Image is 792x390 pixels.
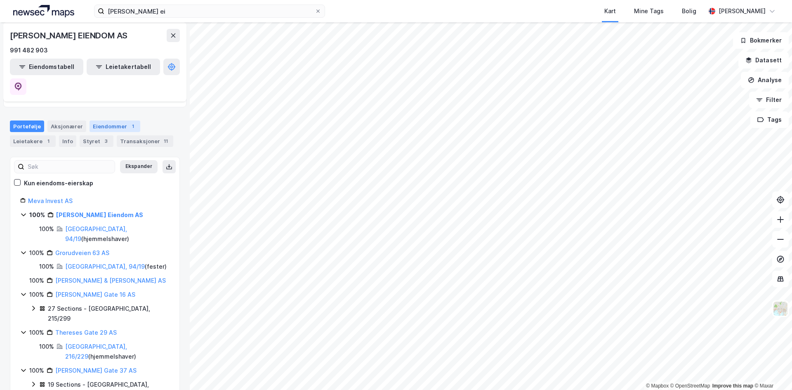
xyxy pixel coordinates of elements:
div: ( fester ) [65,262,167,272]
a: [PERSON_NAME] Gate 16 AS [55,291,135,298]
div: 100% [29,248,44,258]
button: Analyse [741,72,789,88]
a: [GEOGRAPHIC_DATA], 216/229 [65,343,127,360]
div: Styret [80,135,113,147]
a: [PERSON_NAME] Eiendom AS [56,211,143,218]
div: 100% [29,290,44,300]
div: Kontrollprogram for chat [751,350,792,390]
div: 3 [102,137,110,145]
input: Søk på adresse, matrikkel, gårdeiere, leietakere eller personer [104,5,315,17]
input: Søk [24,161,115,173]
a: Thereses Gate 29 AS [55,329,117,336]
a: [GEOGRAPHIC_DATA], 94/19 [65,263,145,270]
a: Improve this map [712,383,753,389]
div: 100% [29,366,44,376]
div: 100% [29,328,44,338]
div: Info [59,135,76,147]
div: Kun eiendoms-eierskap [24,178,93,188]
div: Kart [604,6,616,16]
button: Datasett [738,52,789,69]
button: Tags [750,111,789,128]
div: 100% [39,262,54,272]
iframe: Chat Widget [751,350,792,390]
div: 1 [44,137,52,145]
div: ( hjemmelshaver ) [65,342,170,362]
a: [GEOGRAPHIC_DATA], 94/19 [65,225,127,242]
div: Transaksjoner [117,135,173,147]
div: 100% [29,276,44,286]
div: 991 482 903 [10,45,48,55]
a: Grorudveien 63 AS [55,249,109,256]
div: Leietakere [10,135,56,147]
a: [PERSON_NAME] Gate 37 AS [55,367,137,374]
div: Mine Tags [634,6,664,16]
div: Bolig [682,6,696,16]
div: Portefølje [10,121,44,132]
button: Leietakertabell [87,59,160,75]
div: ( hjemmelshaver ) [65,224,170,244]
button: Bokmerker [733,32,789,49]
button: Eiendomstabell [10,59,83,75]
div: 27 Sections - [GEOGRAPHIC_DATA], 215/299 [48,304,170,324]
img: Z [773,301,788,317]
a: Meva Invest AS [28,197,73,204]
a: Mapbox [646,383,669,389]
div: 100% [29,210,45,220]
div: Eiendommer [90,121,140,132]
div: [PERSON_NAME] EIENDOM AS [10,29,129,42]
button: Filter [749,92,789,108]
div: Aksjonærer [47,121,86,132]
a: OpenStreetMap [670,383,710,389]
div: [PERSON_NAME] [719,6,766,16]
img: logo.a4113a55bc3d86da70a041830d287a7e.svg [13,5,74,17]
a: [PERSON_NAME] & [PERSON_NAME] AS [55,277,166,284]
div: 100% [39,224,54,234]
div: 11 [162,137,170,145]
div: 1 [129,122,137,130]
button: Ekspander [120,160,158,173]
div: 100% [39,342,54,352]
